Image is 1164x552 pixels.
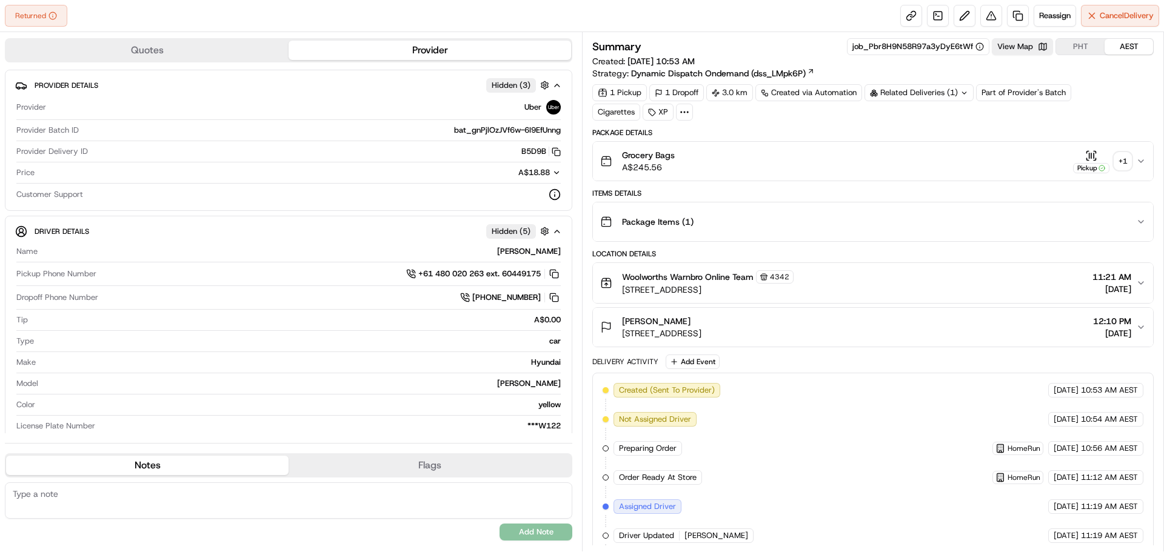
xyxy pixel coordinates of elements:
[6,456,289,475] button: Notes
[592,55,695,67] span: Created:
[1081,5,1159,27] button: CancelDelivery
[486,78,552,93] button: Hidden (3)
[16,336,34,347] span: Type
[755,84,862,101] a: Created via Automation
[1092,271,1131,283] span: 11:21 AM
[16,246,38,257] span: Name
[289,456,571,475] button: Flags
[1034,5,1076,27] button: Reassign
[1039,10,1071,21] span: Reassign
[42,246,561,257] div: [PERSON_NAME]
[619,530,674,541] span: Driver Updated
[770,272,789,282] span: 4342
[592,67,815,79] div: Strategy:
[1008,473,1040,482] span: HomeRun
[622,327,701,339] span: [STREET_ADDRESS]
[521,146,561,157] button: B5D9B
[1073,150,1109,173] button: Pickup
[592,357,658,367] div: Delivery Activity
[1081,472,1138,483] span: 11:12 AM AEST
[649,84,704,101] div: 1 Dropoff
[418,268,541,279] span: +61 480 020 263 ext. 60449175
[16,399,35,410] span: Color
[593,263,1153,303] button: Woolworths Warnbro Online Team4342[STREET_ADDRESS]11:21 AM[DATE]
[492,226,530,237] span: Hidden ( 5 )
[16,167,35,178] span: Price
[289,41,571,60] button: Provider
[619,472,697,483] span: Order Ready At Store
[16,102,46,113] span: Provider
[1081,530,1138,541] span: 11:19 AM AEST
[1114,153,1131,170] div: + 1
[16,125,79,136] span: Provider Batch ID
[622,216,694,228] span: Package Items ( 1 )
[5,5,67,27] button: Returned
[1054,501,1079,512] span: [DATE]
[43,378,561,389] div: [PERSON_NAME]
[16,268,96,279] span: Pickup Phone Number
[1093,315,1131,327] span: 12:10 PM
[454,167,561,178] button: A$18.88
[1081,385,1138,396] span: 10:53 AM AEST
[592,104,640,121] div: Cigarettes
[666,354,720,369] button: Add Event
[592,249,1154,259] div: Location Details
[546,100,561,115] img: uber-new-logo.jpeg
[454,125,561,136] span: bat_gnPjlOzJVf6w-6I9EfUnng
[592,84,647,101] div: 1 Pickup
[593,142,1153,181] button: Grocery BagsA$245.56Pickup+1
[619,501,676,512] span: Assigned Driver
[593,202,1153,241] button: Package Items (1)
[35,227,89,236] span: Driver Details
[1081,414,1138,425] span: 10:54 AM AEST
[619,443,677,454] span: Preparing Order
[16,146,88,157] span: Provider Delivery ID
[33,314,561,325] div: A$0.00
[631,67,815,79] a: Dynamic Dispatch Ondemand (dss_LMpk6P)
[852,41,984,52] button: job_Pbr8H9N58R97a3yDyE6tWf
[460,291,561,304] button: [PHONE_NUMBER]
[1054,414,1079,425] span: [DATE]
[16,314,28,325] span: Tip
[622,315,691,327] span: [PERSON_NAME]
[16,357,36,368] span: Make
[992,38,1053,55] button: View Map
[39,336,561,347] div: car
[1092,283,1131,295] span: [DATE]
[40,399,561,410] div: yellow
[16,378,38,389] span: Model
[1073,163,1109,173] div: Pickup
[622,161,675,173] span: A$245.56
[1073,150,1131,173] button: Pickup+1
[1081,443,1138,454] span: 10:56 AM AEST
[592,128,1154,138] div: Package Details
[592,41,641,52] h3: Summary
[1008,444,1040,453] span: HomeRun
[1054,443,1079,454] span: [DATE]
[622,149,675,161] span: Grocery Bags
[16,421,95,431] span: License Plate Number
[631,67,806,79] span: Dynamic Dispatch Ondemand (dss_LMpk6P)
[15,75,562,95] button: Provider DetailsHidden (3)
[524,102,541,113] span: Uber
[486,224,552,239] button: Hidden (5)
[622,284,794,296] span: [STREET_ADDRESS]
[15,221,562,241] button: Driver DetailsHidden (5)
[1056,39,1105,55] button: PHT
[1081,501,1138,512] span: 11:19 AM AEST
[35,81,98,90] span: Provider Details
[41,357,561,368] div: Hyundai
[16,189,83,200] span: Customer Support
[622,271,754,283] span: Woolworths Warnbro Online Team
[518,167,550,178] span: A$18.88
[1054,385,1079,396] span: [DATE]
[406,267,561,281] a: +61 480 020 263 ext. 60449175
[472,292,541,303] span: [PHONE_NUMBER]
[619,385,715,396] span: Created (Sent To Provider)
[627,56,695,67] span: [DATE] 10:53 AM
[1054,472,1079,483] span: [DATE]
